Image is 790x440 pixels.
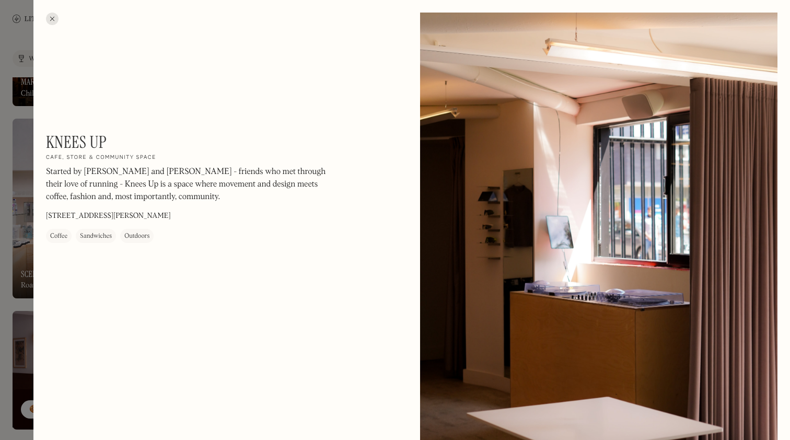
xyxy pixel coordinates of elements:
[46,132,107,152] h1: Knees Up
[124,231,149,241] div: Outdoors
[46,154,156,161] h2: Cafe, store & community space
[50,231,67,241] div: Coffee
[46,166,328,203] p: Started by [PERSON_NAME] and [PERSON_NAME] - friends who met through their love of running - Knee...
[80,231,112,241] div: Sandwiches
[46,211,171,222] p: [STREET_ADDRESS][PERSON_NAME]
